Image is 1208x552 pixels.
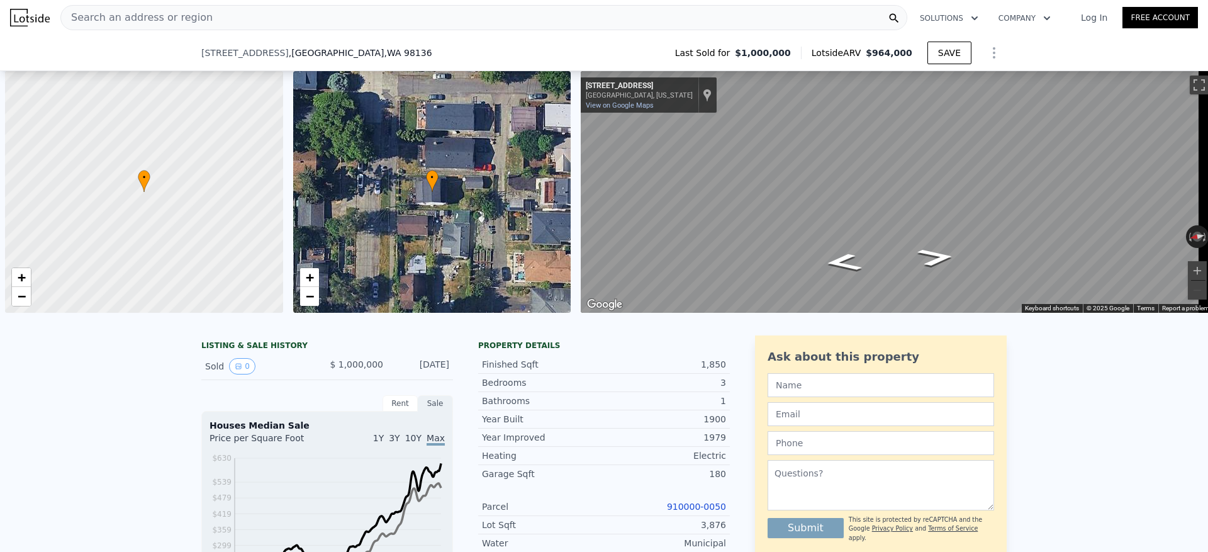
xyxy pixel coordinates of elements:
button: Solutions [910,7,988,30]
div: Year Built [482,413,604,425]
a: Zoom out [300,287,319,306]
input: Email [768,402,994,426]
div: Heating [482,449,604,462]
span: 3Y [389,433,400,443]
a: Show location on map [703,88,712,102]
div: Ask about this property [768,348,994,366]
input: Phone [768,431,994,455]
div: Year Improved [482,431,604,444]
span: [STREET_ADDRESS] [201,47,289,59]
div: • [138,170,150,192]
div: Electric [604,449,726,462]
tspan: $630 [212,454,232,463]
button: Zoom out [1188,281,1207,300]
span: − [18,288,26,304]
div: Sale [418,395,453,412]
span: $ 1,000,000 [330,359,383,369]
div: Garage Sqft [482,468,604,480]
span: + [18,269,26,285]
div: Sold [205,358,317,375]
div: • [426,170,439,192]
a: Log In [1066,11,1122,24]
span: Search an address or region [61,10,213,25]
div: Property details [478,341,730,351]
img: Lotside [10,9,50,26]
span: + [305,269,313,285]
span: • [138,172,150,183]
div: Houses Median Sale [210,419,445,432]
span: − [305,288,313,304]
a: Zoom in [300,268,319,287]
div: 1979 [604,431,726,444]
a: Zoom in [12,268,31,287]
div: Bedrooms [482,376,604,389]
a: 910000-0050 [667,502,726,512]
tspan: $539 [212,478,232,487]
span: Last Sold for [675,47,735,59]
button: Company [988,7,1061,30]
img: Google [584,296,625,313]
div: [DATE] [393,358,449,375]
div: Parcel [482,500,604,513]
tspan: $299 [212,541,232,550]
button: Zoom in [1188,261,1207,280]
a: Open this area in Google Maps (opens a new window) [584,296,625,313]
span: © 2025 Google [1087,305,1129,312]
button: Submit [768,518,844,538]
div: Municipal [604,537,726,549]
button: Keyboard shortcuts [1025,304,1079,313]
a: Free Account [1122,7,1198,28]
div: LISTING & SALE HISTORY [201,341,453,353]
button: Show Options [981,40,1007,65]
button: Rotate counterclockwise [1186,225,1193,248]
span: Max [427,433,445,446]
div: Bathrooms [482,395,604,407]
div: 1,850 [604,358,726,371]
a: Terms of Service [928,525,978,532]
span: $964,000 [866,48,912,58]
path: Go South, 47th Ave SW [902,244,970,271]
div: Price per Square Foot [210,432,327,452]
span: • [426,172,439,183]
a: View on Google Maps [586,101,654,110]
div: 1900 [604,413,726,425]
a: Terms (opens in new tab) [1137,305,1155,312]
div: 180 [604,468,726,480]
div: This site is protected by reCAPTCHA and the Google and apply. [849,515,994,543]
div: Finished Sqft [482,358,604,371]
span: $1,000,000 [735,47,791,59]
span: , [GEOGRAPHIC_DATA] [289,47,432,59]
div: 3,876 [604,519,726,531]
div: 3 [604,376,726,389]
div: [GEOGRAPHIC_DATA], [US_STATE] [586,91,693,99]
div: Water [482,537,604,549]
path: Go North, 47th Ave SW [809,249,878,276]
div: [STREET_ADDRESS] [586,81,693,91]
button: SAVE [927,42,971,64]
span: 1Y [373,433,384,443]
tspan: $479 [212,493,232,502]
div: Lot Sqft [482,519,604,531]
span: , WA 98136 [384,48,432,58]
span: Lotside ARV [812,47,866,59]
button: View historical data [229,358,255,375]
tspan: $359 [212,526,232,534]
div: 1 [604,395,726,407]
div: Rent [383,395,418,412]
input: Name [768,373,994,397]
tspan: $419 [212,510,232,519]
span: 10Y [405,433,422,443]
a: Zoom out [12,287,31,306]
a: Privacy Policy [872,525,913,532]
